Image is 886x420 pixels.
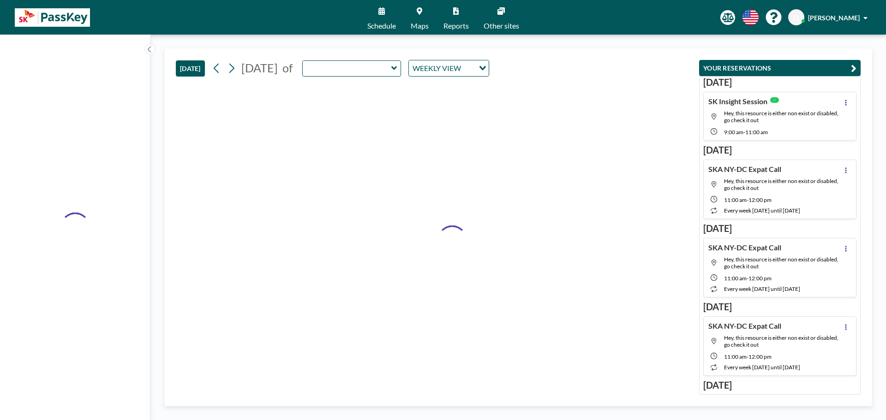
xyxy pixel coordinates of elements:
div: Search for option [409,60,489,76]
span: WEEKLY VIEW [411,62,463,74]
span: 12:00 PM [748,275,772,282]
span: Hey, this resource is either non exist or disabled, go check it out [724,177,838,191]
span: Maps [411,22,429,30]
h3: [DATE] [703,223,856,234]
h4: SK Insight Session [708,97,767,106]
span: 11:00 AM [724,196,747,203]
img: organization-logo [15,8,90,27]
span: Other sites [484,22,519,30]
h3: [DATE] [703,379,856,391]
span: [DATE] [241,61,278,75]
span: 12:00 PM [748,353,772,360]
span: every week [DATE] until [DATE] [724,207,800,214]
span: - [747,196,748,203]
button: YOUR RESERVATIONS [699,60,861,76]
span: of [282,61,293,75]
h3: [DATE] [703,301,856,313]
span: 12:00 PM [748,196,772,203]
span: Hey, this resource is either non exist or disabled, go check it out [724,334,838,348]
h3: [DATE] [703,77,856,88]
span: Reports [443,22,469,30]
h4: SKA NY-DC Expat Call [708,321,781,331]
span: 9:00 AM [724,129,743,136]
input: Search for option [464,62,473,74]
span: EL [793,13,800,22]
span: - [747,275,748,282]
span: - [747,353,748,360]
span: Hey, this resource is either non exist or disabled, go check it out [724,256,838,270]
h4: SKA NY-DC Expat Call [708,165,781,174]
h4: SKA NY-DC Expat Call [708,243,781,252]
span: - [743,129,745,136]
span: 11:00 AM [724,275,747,282]
span: 11:00 AM [724,353,747,360]
span: Schedule [367,22,396,30]
span: every week [DATE] until [DATE] [724,285,800,292]
button: [DATE] [176,60,205,77]
span: [PERSON_NAME] [808,14,860,22]
span: every week [DATE] until [DATE] [724,364,800,371]
h3: [DATE] [703,144,856,156]
span: 11:00 AM [745,129,768,136]
span: Hey, this resource is either non exist or disabled, go check it out [724,110,838,124]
